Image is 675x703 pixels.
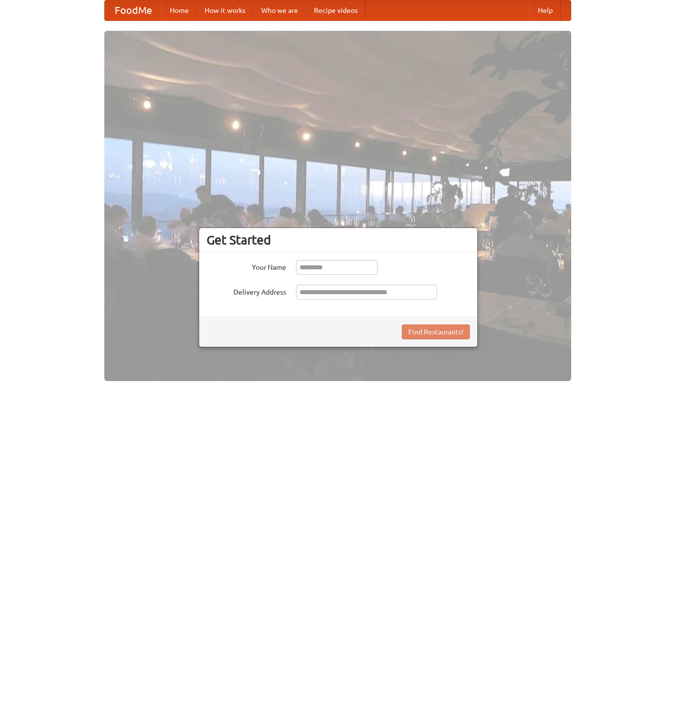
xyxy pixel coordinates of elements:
[253,0,306,20] a: Who we are
[197,0,253,20] a: How it works
[530,0,561,20] a: Help
[402,324,470,339] button: Find Restaurants!
[162,0,197,20] a: Home
[207,285,286,297] label: Delivery Address
[105,0,162,20] a: FoodMe
[306,0,366,20] a: Recipe videos
[207,233,470,247] h3: Get Started
[207,260,286,272] label: Your Name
